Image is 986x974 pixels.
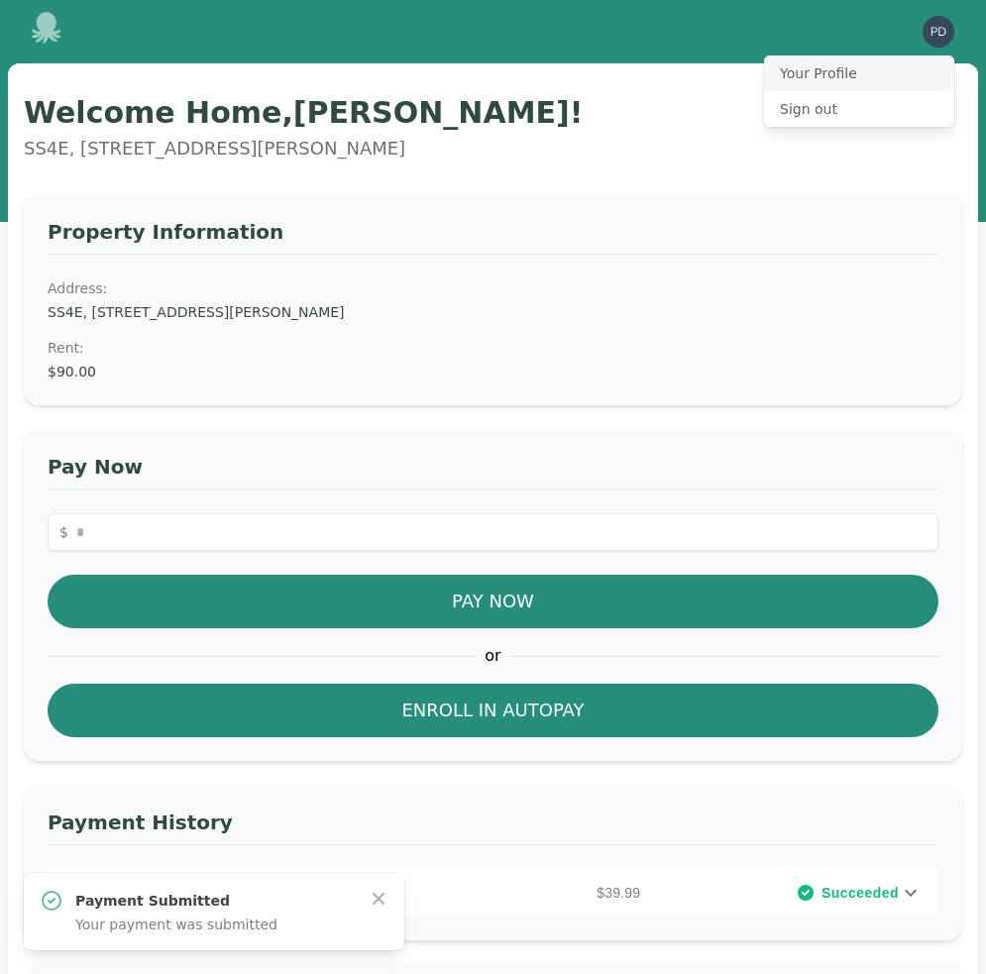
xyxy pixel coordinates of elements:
[48,453,938,489] h3: Pay Now
[48,278,938,298] dt: Address:
[48,869,938,917] div: [DATE]$39.99Succeeded
[75,891,353,911] p: Payment Submitted
[75,915,353,934] p: Your payment was submitted
[24,95,962,131] h1: Welcome Home, [PERSON_NAME] !
[48,575,938,628] button: Pay Now
[476,644,511,668] span: or
[764,91,954,127] button: Sign out
[48,809,938,845] h3: Payment History
[48,218,938,255] h3: Property Information
[822,883,899,903] span: Succeeded
[48,362,938,381] dd: $90.00
[48,302,938,322] dd: SS4E, [STREET_ADDRESS][PERSON_NAME]
[48,338,938,358] dt: Rent :
[356,883,648,903] p: $39.99
[48,684,938,737] button: Enroll in Autopay
[24,135,962,162] p: SS4E, [STREET_ADDRESS][PERSON_NAME]
[764,55,954,91] button: Your Profile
